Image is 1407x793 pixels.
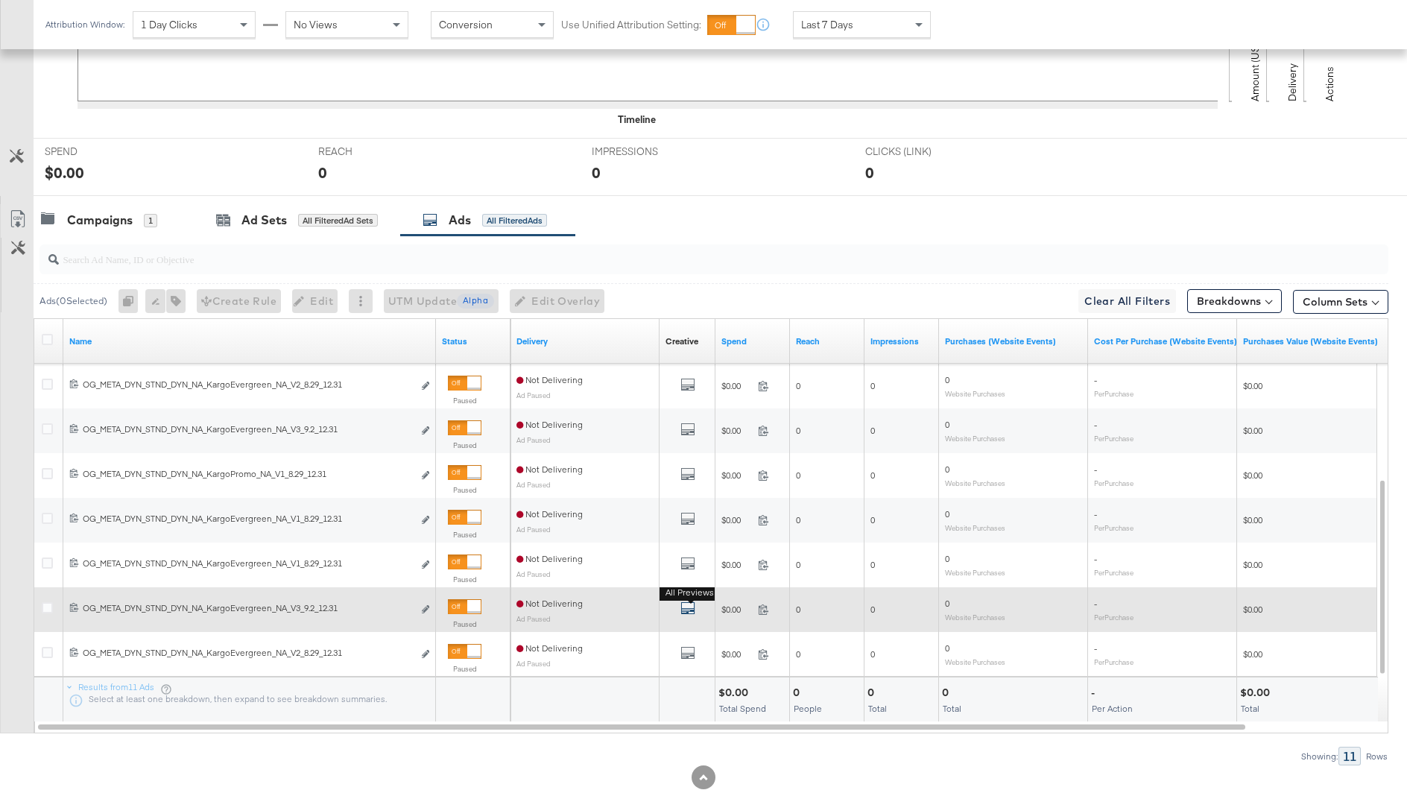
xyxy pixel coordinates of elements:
span: - [1094,553,1097,564]
div: 0 [318,162,327,183]
span: Total [943,703,961,714]
span: Conversion [439,18,493,31]
div: 11 [1338,747,1361,765]
span: CLICKS (LINK) [865,145,977,159]
div: Campaigns [67,212,133,229]
span: $0.00 [1243,559,1262,570]
div: 0 [867,686,879,700]
span: - [1094,642,1097,654]
span: SPEND [45,145,156,159]
span: 0 [870,514,875,525]
div: Attribution Window: [45,19,125,30]
span: Not Delivering [516,508,583,519]
label: Paused [448,440,481,450]
div: 0 [865,162,874,183]
sub: Ad Paused [516,435,551,444]
sub: Ad Paused [516,480,551,489]
span: Not Delivering [516,419,583,430]
span: IMPRESSIONS [592,145,703,159]
sub: Website Purchases [945,657,1005,666]
label: Use Unified Attribution Setting: [561,18,701,32]
span: 0 [945,598,949,609]
span: 0 [796,380,800,391]
div: $0.00 [718,686,753,700]
span: 0 [796,470,800,481]
span: $0.00 [1243,648,1262,660]
sub: Ad Paused [516,525,551,534]
span: $0.00 [1243,604,1262,615]
span: Per Action [1092,703,1133,714]
sub: Per Purchase [1094,613,1133,622]
span: $0.00 [721,559,752,570]
sub: Per Purchase [1094,434,1133,443]
a: The average cost for each purchase tracked by your Custom Audience pixel on your website after pe... [1094,335,1237,347]
label: Paused [448,530,481,540]
sub: Ad Paused [516,391,551,399]
span: $0.00 [1243,470,1262,481]
span: 0 [945,553,949,564]
span: 0 [870,559,875,570]
span: - [1094,464,1097,475]
sub: Per Purchase [1094,568,1133,577]
span: Last 7 Days [801,18,853,31]
span: 0 [945,508,949,519]
sub: Per Purchase [1094,657,1133,666]
sub: Ad Paused [516,659,551,668]
sub: Website Purchases [945,434,1005,443]
label: Paused [448,619,481,629]
label: Paused [448,664,481,674]
sub: Per Purchase [1094,389,1133,398]
div: Ad Sets [241,212,287,229]
span: 0 [870,604,875,615]
button: Breakdowns [1187,289,1282,313]
span: Total [868,703,887,714]
span: $0.00 [721,648,752,660]
div: OG_META_DYN_STND_DYN_NA_KargoEvergreen_NA_V2_8.29_12.31 [83,379,413,391]
span: REACH [318,145,430,159]
span: - [1094,598,1097,609]
label: Paused [448,575,481,584]
span: No Views [294,18,338,31]
sub: Website Purchases [945,568,1005,577]
sub: Per Purchase [1094,523,1133,532]
button: Column Sets [1293,290,1388,314]
div: - [1091,686,1099,700]
div: OG_META_DYN_STND_DYN_NA_KargoEvergreen_NA_V1_8.29_12.31 [83,557,413,569]
div: 0 [592,162,601,183]
sub: Website Purchases [945,613,1005,622]
label: Paused [448,396,481,405]
span: Total [1241,703,1259,714]
span: $0.00 [721,425,752,436]
span: Not Delivering [516,598,583,609]
a: The number of times a purchase was made tracked by your Custom Audience pixel on your website aft... [945,335,1082,347]
span: $0.00 [721,514,752,525]
sub: Ad Paused [516,569,551,578]
a: Reflects the ability of your Ad to achieve delivery. [516,335,654,347]
span: $0.00 [1243,425,1262,436]
div: $0.00 [45,162,84,183]
a: Ad Name. [69,335,430,347]
span: Not Delivering [516,553,583,564]
span: 0 [870,380,875,391]
div: All Filtered Ad Sets [298,214,378,227]
span: Not Delivering [516,374,583,385]
a: Shows the creative associated with your ad. [665,335,698,347]
span: People [794,703,822,714]
span: 0 [796,559,800,570]
span: 0 [945,374,949,385]
span: 0 [870,470,875,481]
span: 0 [870,425,875,436]
span: 0 [796,648,800,660]
div: $0.00 [1240,686,1274,700]
span: $0.00 [721,380,752,391]
label: Paused [448,485,481,495]
sub: Website Purchases [945,523,1005,532]
div: OG_META_DYN_STND_DYN_NA_KargoEvergreen_NA_V3_9.2_12.31 [83,602,413,614]
div: 0 [793,686,804,700]
span: Total Spend [719,703,766,714]
div: OG_META_DYN_STND_DYN_NA_KargoEvergreen_NA_V2_8.29_12.31 [83,647,413,659]
div: 0 [942,686,953,700]
sub: Website Purchases [945,389,1005,398]
sub: Website Purchases [945,478,1005,487]
span: Not Delivering [516,642,583,654]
